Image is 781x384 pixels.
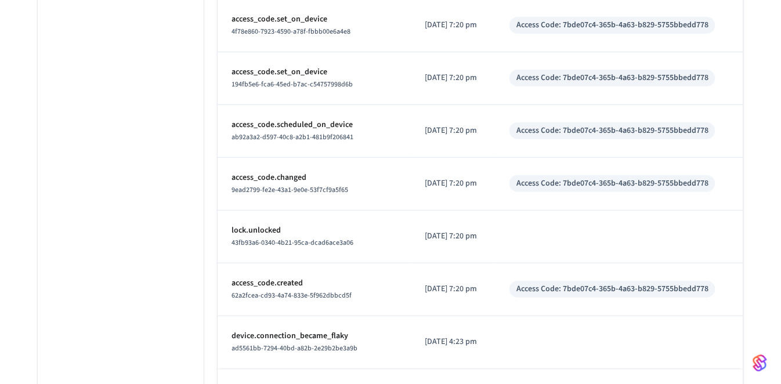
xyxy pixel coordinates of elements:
[232,224,397,237] p: lock.unlocked
[232,119,397,131] p: access_code.scheduled_on_device
[232,238,353,248] span: 43fb93a6-0340-4b21-95ca-dcad6ace3a06
[516,177,708,190] div: Access Code: 7bde07c4-365b-4a63-b829-5755bbedd778
[516,19,708,31] div: Access Code: 7bde07c4-365b-4a63-b829-5755bbedd778
[232,27,350,37] span: 4f78e860-7923-4590-a78f-fbbb00e6a4e8
[425,230,482,242] p: [DATE] 7:20 pm
[425,283,482,295] p: [DATE] 7:20 pm
[516,72,708,84] div: Access Code: 7bde07c4-365b-4a63-b829-5755bbedd778
[425,336,482,348] p: [DATE] 4:23 pm
[753,354,767,372] img: SeamLogoGradient.69752ec5.svg
[516,283,708,295] div: Access Code: 7bde07c4-365b-4a63-b829-5755bbedd778
[232,277,397,289] p: access_code.created
[232,330,397,342] p: device.connection_became_flaky
[232,291,352,300] span: 62a2fcea-cd93-4a74-833e-5f962dbbcd5f
[425,72,482,84] p: [DATE] 7:20 pm
[425,19,482,31] p: [DATE] 7:20 pm
[425,125,482,137] p: [DATE] 7:20 pm
[232,172,397,184] p: access_code.changed
[232,13,397,26] p: access_code.set_on_device
[516,125,708,137] div: Access Code: 7bde07c4-365b-4a63-b829-5755bbedd778
[232,132,353,142] span: ab92a3a2-d597-40c8-a2b1-481b9f206841
[232,66,397,78] p: access_code.set_on_device
[232,79,353,89] span: 194fb5e6-fca6-45ed-b7ac-c54757998d6b
[425,177,482,190] p: [DATE] 7:20 pm
[232,185,348,195] span: 9ead2799-fe2e-43a1-9e0e-53f7cf9a5f65
[232,343,357,353] span: ad5561bb-7294-40bd-a82b-2e29b2be3a9b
